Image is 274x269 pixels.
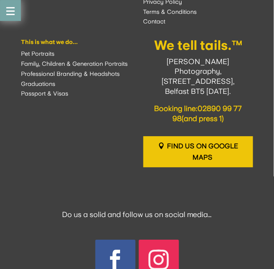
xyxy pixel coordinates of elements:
a: Family, Children & Generation Portraits [21,61,128,67]
span: Booking line: (and press 1) [154,104,242,123]
span: [PERSON_NAME] Photography, [167,57,230,76]
a: Graduations [21,81,55,88]
a: Contact [143,18,166,25]
a: Professional Branding & Headshots [21,71,120,78]
h6: This is what we do... [21,39,131,49]
a: Terms & Conditions [143,8,197,15]
a: Passport & Visas [21,91,68,97]
a: Pet Portraits [21,51,54,57]
span: Belfast BT5 [DATE]. [165,87,231,96]
h3: We tell tails.™ [143,39,253,57]
a: 02890 99 77 98 [172,104,242,123]
span: Do us a solid and follow us on social media… [62,210,212,219]
span: [STREET_ADDRESS], [161,77,235,86]
a: Find us on Google Maps [143,137,253,168]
